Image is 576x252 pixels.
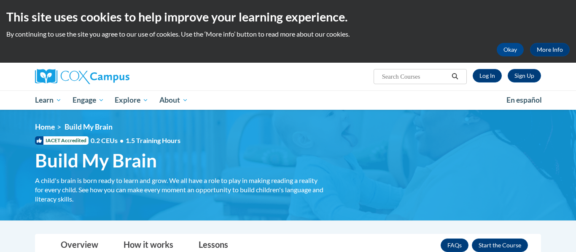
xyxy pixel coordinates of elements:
[473,69,502,82] a: Log In
[35,69,129,84] img: Cox Campus
[35,95,62,105] span: Learn
[35,122,55,131] a: Home
[6,29,570,39] p: By continuing to use the site you agree to our use of cookies. Use the ‘More info’ button to read...
[30,90,67,110] a: Learn
[120,136,124,144] span: •
[530,43,570,56] a: More Info
[441,239,468,252] a: FAQs
[154,90,194,110] a: About
[6,8,570,25] h2: This site uses cookies to help improve your learning experience.
[506,95,542,104] span: En español
[91,136,180,145] span: 0.2 CEUs
[115,95,148,105] span: Explore
[501,91,547,109] a: En español
[449,72,461,82] button: Search
[109,90,154,110] a: Explore
[35,69,195,84] a: Cox Campus
[22,90,554,110] div: Main menu
[159,95,188,105] span: About
[497,43,524,56] button: Okay
[73,95,104,105] span: Engage
[381,72,449,82] input: Search Courses
[35,136,89,145] span: IACET Accredited
[65,122,113,131] span: Build My Brain
[508,69,541,82] a: Register
[472,239,528,252] button: Enroll
[35,176,326,204] div: A child's brain is born ready to learn and grow. We all have a role to play in making reading a r...
[126,136,180,144] span: 1.5 Training Hours
[35,149,157,172] span: Build My Brain
[67,90,110,110] a: Engage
